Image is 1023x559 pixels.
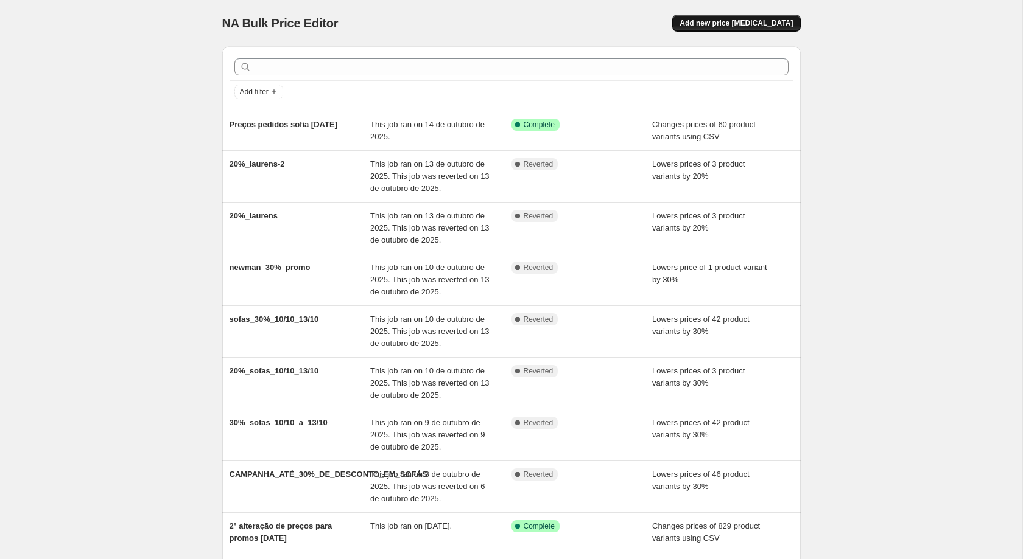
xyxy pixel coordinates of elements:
[230,120,337,129] span: Preços pedidos sofia [DATE]
[652,159,745,181] span: Lowers prices of 3 product variants by 20%
[370,418,485,451] span: This job ran on 9 de outubro de 2025. This job was reverted on 9 de outubro de 2025.
[524,263,554,273] span: Reverted
[222,16,339,30] span: NA Bulk Price Editor
[652,314,750,336] span: Lowers prices of 42 product variants by 30%
[370,211,490,245] span: This job ran on 13 de outubro de 2025. This job was reverted on 13 de outubro de 2025.
[652,120,756,141] span: Changes prices of 60 product variants using CSV
[370,120,485,141] span: This job ran on 14 de outubro de 2025.
[234,85,283,99] button: Add filter
[680,18,793,28] span: Add new price [MEDICAL_DATA]
[370,314,490,348] span: This job ran on 10 de outubro de 2025. This job was reverted on 13 de outubro de 2025.
[652,470,750,491] span: Lowers prices of 46 product variants by 30%
[652,263,767,284] span: Lowers price of 1 product variant by 30%
[230,263,311,272] span: newman_30%_promo
[230,314,319,324] span: sofas_30%_10/10_13/10
[370,263,490,296] span: This job ran on 10 de outubro de 2025. This job was reverted on 13 de outubro de 2025.
[240,87,269,97] span: Add filter
[672,15,800,32] button: Add new price [MEDICAL_DATA]
[370,366,490,400] span: This job ran on 10 de outubro de 2025. This job was reverted on 13 de outubro de 2025.
[230,159,285,168] span: 20%_laurens-2
[230,211,278,220] span: 20%_laurens
[524,366,554,376] span: Reverted
[370,521,452,530] span: This job ran on [DATE].
[230,521,332,543] span: 2ª alteração de preços para promos [DATE]
[230,366,319,375] span: 20%_sofas_10/10_13/10
[370,159,490,193] span: This job ran on 13 de outubro de 2025. This job was reverted on 13 de outubro de 2025.
[524,314,554,324] span: Reverted
[652,418,750,439] span: Lowers prices of 42 product variants by 30%
[652,521,760,543] span: Changes prices of 829 product variants using CSV
[524,521,555,531] span: Complete
[524,120,555,130] span: Complete
[652,366,745,387] span: Lowers prices of 3 product variants by 30%
[230,470,427,479] span: CAMPANHA_ATÉ_30%_DE_DESCONTO_EM_SOFÁS
[652,211,745,232] span: Lowers prices of 3 product variants by 20%
[524,470,554,479] span: Reverted
[524,211,554,221] span: Reverted
[524,159,554,169] span: Reverted
[524,418,554,428] span: Reverted
[230,418,328,427] span: 30%_sofas_10/10_a_13/10
[370,470,485,503] span: This job ran on 3 de outubro de 2025. This job was reverted on 6 de outubro de 2025.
